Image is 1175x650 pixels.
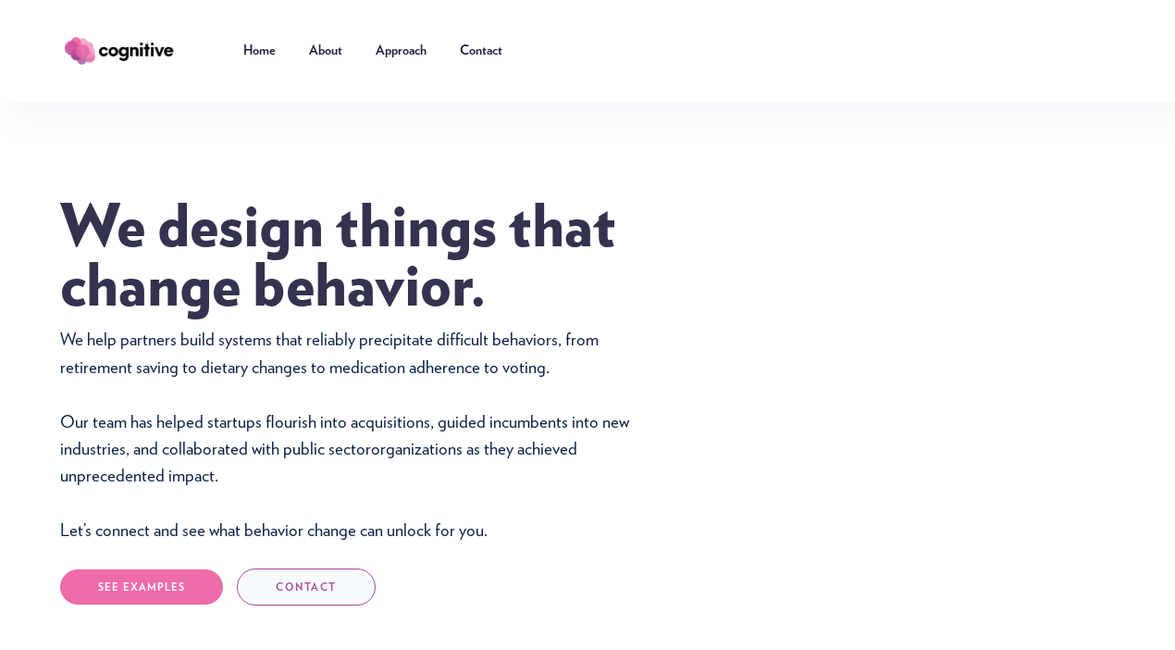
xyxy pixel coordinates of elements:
a: Approach [359,23,443,79]
a: CONTACT [237,569,376,606]
a: home [60,33,204,69]
a: Home [227,23,292,79]
a: SEE EXAMPLES [60,569,223,604]
a: About [292,23,359,79]
p: We help partners build systems that reliably precipitate difficult behaviors, from retirement sav... [60,327,652,545]
a: Contact [443,23,519,79]
h1: We design things that change behavior. [60,199,745,318]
